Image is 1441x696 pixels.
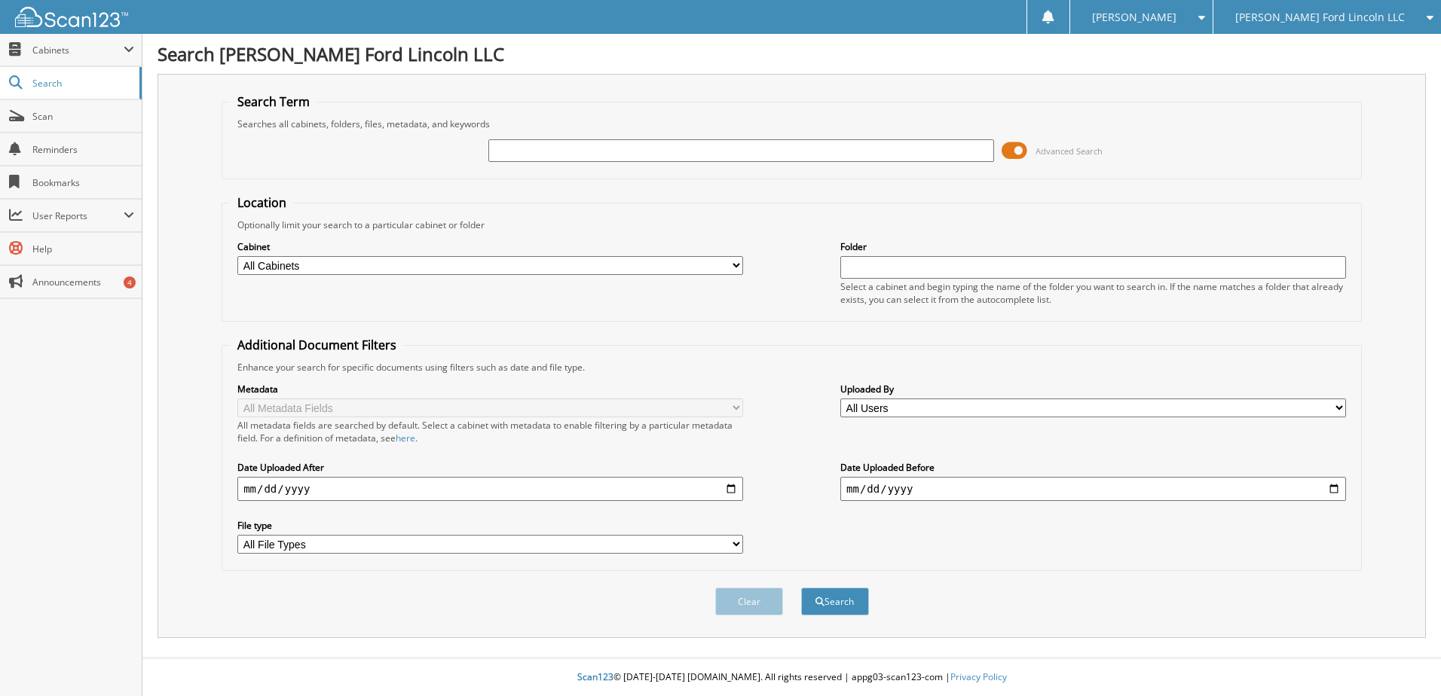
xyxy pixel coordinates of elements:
[577,670,613,683] span: Scan123
[1235,13,1405,22] span: [PERSON_NAME] Ford Lincoln LLC
[230,218,1354,231] div: Optionally limit your search to a particular cabinet or folder
[230,337,404,353] legend: Additional Document Filters
[124,276,136,288] div: 4
[237,461,743,474] label: Date Uploaded After
[801,588,869,615] button: Search
[840,240,1346,253] label: Folder
[840,477,1346,501] input: end
[32,209,124,222] span: User Reports
[1092,13,1176,22] span: [PERSON_NAME]
[237,240,743,253] label: Cabinet
[158,41,1426,66] h1: Search [PERSON_NAME] Ford Lincoln LLC
[840,461,1346,474] label: Date Uploaded Before
[237,519,743,532] label: File type
[230,194,294,211] legend: Location
[32,110,134,123] span: Scan
[237,419,743,444] div: All metadata fields are searched by default. Select a cabinet with metadata to enable filtering b...
[1036,145,1103,157] span: Advanced Search
[32,143,134,156] span: Reminders
[230,93,317,110] legend: Search Term
[32,77,132,90] span: Search
[396,432,415,444] a: here
[230,118,1354,130] div: Searches all cabinets, folders, files, metadata, and keywords
[1366,624,1441,696] iframe: Chat Widget
[142,659,1441,696] div: © [DATE]-[DATE] [DOMAIN_NAME]. All rights reserved | appg03-scan123-com |
[15,7,128,27] img: scan123-logo-white.svg
[715,588,783,615] button: Clear
[237,383,743,395] label: Metadata
[840,383,1346,395] label: Uploaded By
[840,280,1346,306] div: Select a cabinet and begin typing the name of the folder you want to search in. If the name match...
[32,44,124,56] span: Cabinets
[32,243,134,255] span: Help
[950,670,1007,683] a: Privacy Policy
[237,477,743,501] input: start
[32,276,134,288] span: Announcements
[230,361,1354,374] div: Enhance your search for specific documents using filters such as date and file type.
[32,176,134,189] span: Bookmarks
